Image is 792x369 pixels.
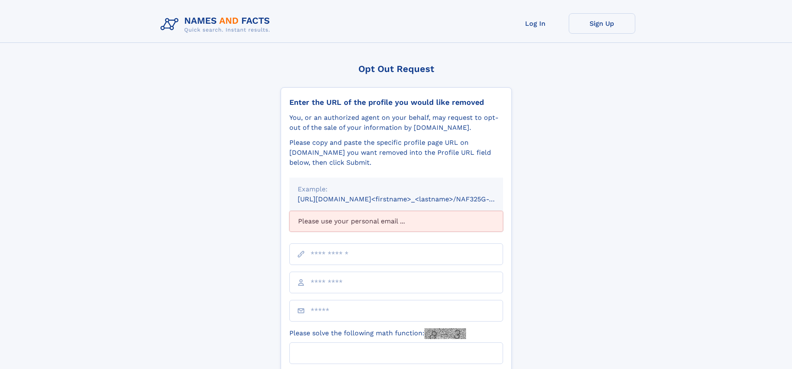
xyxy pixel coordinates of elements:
div: Example: [298,184,495,194]
div: Please use your personal email ... [289,211,503,232]
div: Opt Out Request [281,64,512,74]
img: Logo Names and Facts [157,13,277,36]
div: You, or an authorized agent on your behalf, may request to opt-out of the sale of your informatio... [289,113,503,133]
div: Enter the URL of the profile you would like removed [289,98,503,107]
div: Please copy and paste the specific profile page URL on [DOMAIN_NAME] you want removed into the Pr... [289,138,503,168]
a: Log In [502,13,569,34]
small: [URL][DOMAIN_NAME]<firstname>_<lastname>/NAF325G-xxxxxxxx [298,195,519,203]
label: Please solve the following math function: [289,328,466,339]
a: Sign Up [569,13,635,34]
